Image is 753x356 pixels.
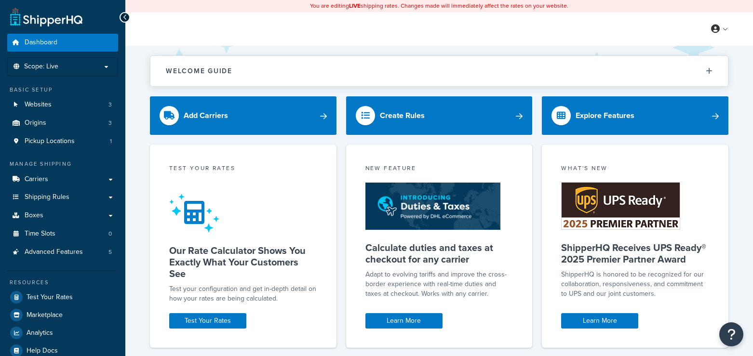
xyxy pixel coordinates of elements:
[108,101,112,109] span: 3
[349,1,361,10] b: LIVE
[169,164,317,175] div: Test your rates
[561,242,709,265] h5: ShipperHQ Receives UPS Ready® 2025 Premier Partner Award
[7,324,118,342] a: Analytics
[380,109,425,122] div: Create Rules
[25,39,57,47] span: Dashboard
[7,114,118,132] li: Origins
[108,230,112,238] span: 0
[7,96,118,114] li: Websites
[108,119,112,127] span: 3
[7,114,118,132] a: Origins3
[7,86,118,94] div: Basic Setup
[7,96,118,114] a: Websites3
[169,245,317,279] h5: Our Rate Calculator Shows You Exactly What Your Customers See
[25,193,69,201] span: Shipping Rules
[184,109,228,122] div: Add Carriers
[150,56,728,86] button: Welcome Guide
[7,188,118,206] a: Shipping Rules
[365,164,513,175] div: New Feature
[561,164,709,175] div: What's New
[27,347,58,355] span: Help Docs
[561,313,638,329] a: Learn More
[346,96,533,135] a: Create Rules
[108,248,112,256] span: 5
[365,270,513,299] p: Adapt to evolving tariffs and improve the cross-border experience with real-time duties and taxes...
[7,207,118,224] a: Boxes
[27,329,53,337] span: Analytics
[27,293,73,302] span: Test Your Rates
[7,306,118,324] a: Marketplace
[7,225,118,243] a: Time Slots0
[7,132,118,150] a: Pickup Locations1
[7,278,118,287] div: Resources
[561,270,709,299] p: ShipperHQ is honored to be recognized for our collaboration, responsiveness, and commitment to UP...
[166,67,232,75] h2: Welcome Guide
[169,284,317,303] div: Test your configuration and get in-depth detail on how your rates are being calculated.
[542,96,728,135] a: Explore Features
[25,211,43,220] span: Boxes
[7,160,118,168] div: Manage Shipping
[25,119,46,127] span: Origins
[25,101,52,109] span: Websites
[24,63,58,71] span: Scope: Live
[27,311,63,319] span: Marketplace
[150,96,336,135] a: Add Carriers
[25,175,48,184] span: Carriers
[169,313,246,329] a: Test Your Rates
[25,137,75,145] span: Pickup Locations
[365,242,513,265] h5: Calculate duties and taxes at checkout for any carrier
[7,34,118,52] a: Dashboard
[7,289,118,306] a: Test Your Rates
[7,243,118,261] a: Advanced Features5
[365,313,443,329] a: Learn More
[7,243,118,261] li: Advanced Features
[25,230,55,238] span: Time Slots
[576,109,634,122] div: Explore Features
[7,225,118,243] li: Time Slots
[25,248,83,256] span: Advanced Features
[7,132,118,150] li: Pickup Locations
[7,171,118,188] a: Carriers
[110,137,112,145] span: 1
[719,322,743,346] button: Open Resource Center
